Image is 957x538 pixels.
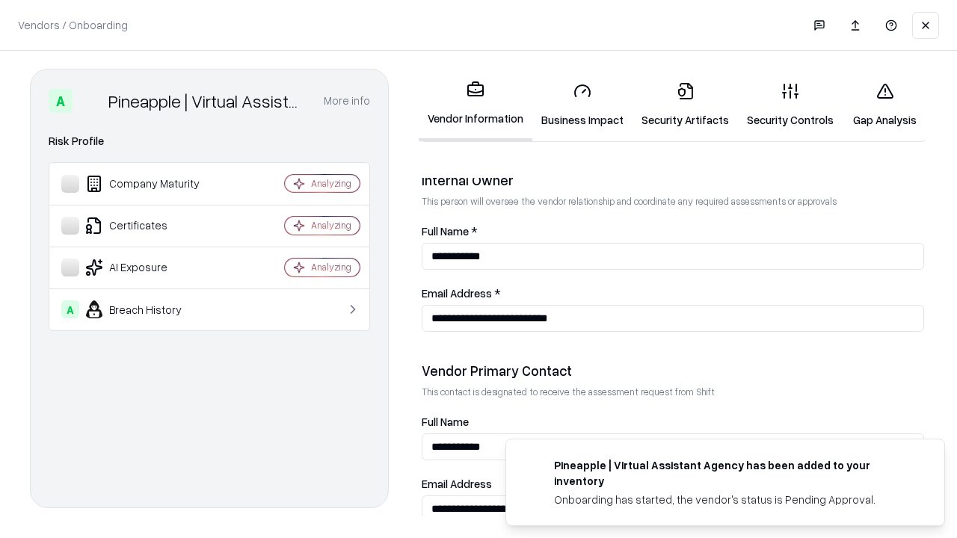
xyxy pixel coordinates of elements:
div: Onboarding has started, the vendor's status is Pending Approval. [554,492,908,507]
label: Full Name [422,416,924,427]
div: Pineapple | Virtual Assistant Agency [108,89,306,113]
a: Business Impact [532,70,633,140]
label: Full Name * [422,226,924,237]
div: Internal Owner [422,171,924,189]
p: This person will oversee the vendor relationship and coordinate any required assessments or appro... [422,195,924,208]
img: Pineapple | Virtual Assistant Agency [79,89,102,113]
div: Risk Profile [49,132,370,150]
div: Analyzing [311,219,351,232]
a: Security Artifacts [633,70,738,140]
button: More info [324,87,370,114]
div: Company Maturity [61,175,240,193]
div: Analyzing [311,177,351,190]
a: Vendor Information [419,69,532,141]
div: Vendor Primary Contact [422,362,924,380]
div: Breach History [61,300,240,318]
img: trypineapple.com [524,457,542,475]
a: Gap Analysis [843,70,927,140]
p: Vendors / Onboarding [18,17,128,33]
div: A [49,89,73,113]
p: This contact is designated to receive the assessment request from Shift [422,386,924,398]
div: A [61,300,79,318]
div: Certificates [61,217,240,235]
label: Email Address [422,478,924,489]
div: Pineapple | Virtual Assistant Agency has been added to your inventory [554,457,908,489]
a: Security Controls [738,70,843,140]
div: Analyzing [311,261,351,273]
div: AI Exposure [61,259,240,276]
label: Email Address * [422,288,924,299]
